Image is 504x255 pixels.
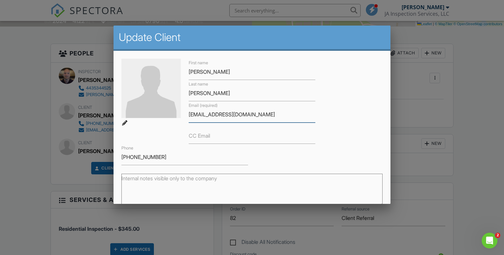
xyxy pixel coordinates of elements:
[121,175,217,182] label: Internal notes visible only to the company
[495,233,500,238] span: 2
[119,31,386,44] h2: Update Client
[189,81,208,87] label: Last name
[121,145,133,151] label: Phone
[189,103,218,108] label: Email (required)
[482,233,497,248] iframe: Intercom live chat
[189,132,210,139] label: CC Email
[121,59,181,118] img: default-user-f0147aede5fd5fa78ca7ade42f37bd4542148d508eef1c3d3ea960f66861d68b.jpg
[189,60,208,66] label: First name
